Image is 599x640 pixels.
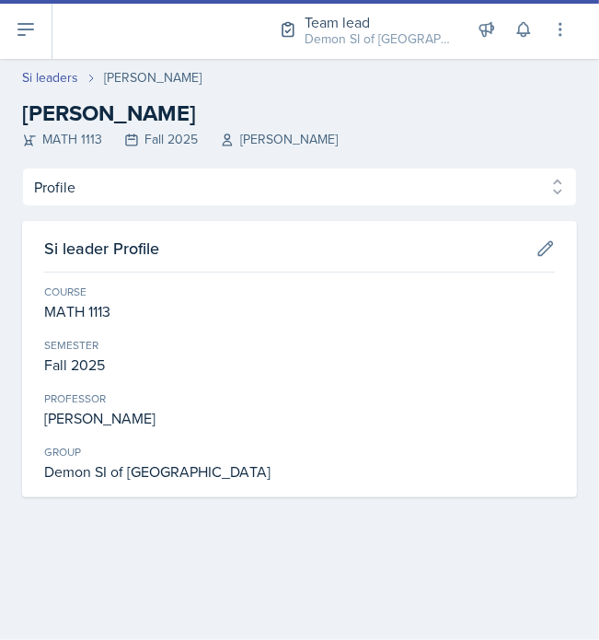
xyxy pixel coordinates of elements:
[44,284,555,300] div: Course
[44,407,555,429] div: [PERSON_NAME]
[104,68,202,87] div: [PERSON_NAME]
[22,97,577,130] h2: [PERSON_NAME]
[44,444,555,460] div: Group
[44,354,555,376] div: Fall 2025
[44,300,555,322] div: MATH 1113
[44,460,555,483] div: Demon SI of [GEOGRAPHIC_DATA]
[305,11,452,33] div: Team lead
[44,390,555,407] div: Professor
[22,68,78,87] a: Si leaders
[44,236,159,261] h3: Si leader Profile
[305,29,452,49] div: Demon SI of [GEOGRAPHIC_DATA] / Fall 2025
[22,130,577,149] div: MATH 1113 Fall 2025 [PERSON_NAME]
[44,337,555,354] div: Semester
